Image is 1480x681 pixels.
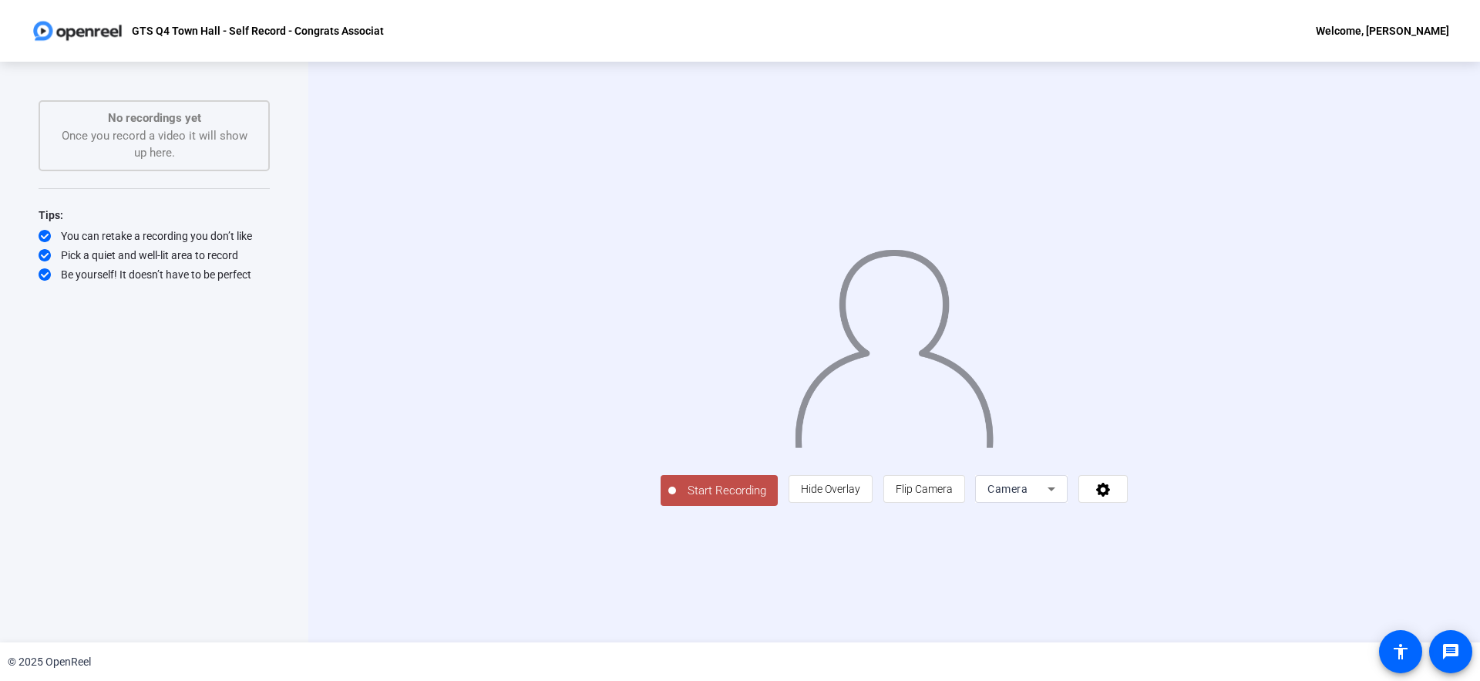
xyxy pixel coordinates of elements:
[39,228,270,244] div: You can retake a recording you don’t like
[132,22,384,40] p: GTS Q4 Town Hall - Self Record - Congrats Associat
[1316,22,1449,40] div: Welcome, [PERSON_NAME]
[883,475,965,503] button: Flip Camera
[801,483,860,495] span: Hide Overlay
[55,110,253,127] p: No recordings yet
[55,110,253,162] div: Once you record a video it will show up here.
[39,206,270,224] div: Tips:
[1441,642,1460,661] mat-icon: message
[676,482,778,500] span: Start Recording
[661,475,778,506] button: Start Recording
[896,483,953,495] span: Flip Camera
[987,483,1028,495] span: Camera
[1391,642,1410,661] mat-icon: accessibility
[39,267,270,282] div: Be yourself! It doesn’t have to be perfect
[31,15,124,46] img: OpenReel logo
[8,654,91,670] div: © 2025 OpenReel
[793,238,995,448] img: overlay
[39,248,270,263] div: Pick a quiet and well-lit area to record
[789,475,873,503] button: Hide Overlay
